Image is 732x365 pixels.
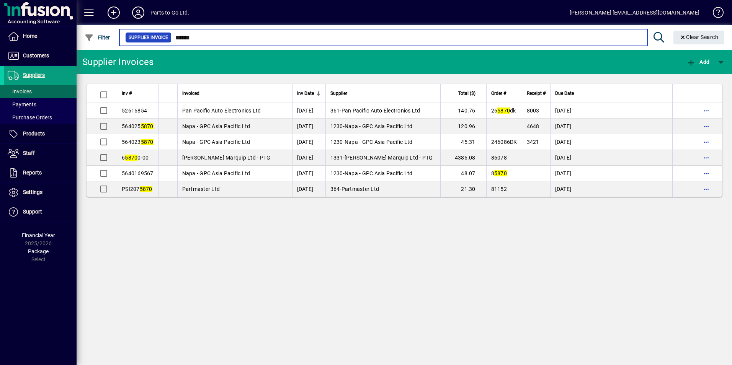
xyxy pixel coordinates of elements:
span: Pan Pacific Auto Electronics Ltd [182,108,261,114]
span: Due Date [555,89,574,98]
button: Clear [673,31,725,44]
div: Supplier Invoices [82,56,154,68]
div: Due Date [555,89,668,98]
span: 6 0-00 [122,155,149,161]
span: 1230 [330,139,343,145]
span: Payments [8,101,36,108]
span: 246086DK [491,139,517,145]
td: 45.31 [440,134,486,150]
a: Home [4,27,77,46]
span: Order # [491,89,506,98]
span: Reports [23,169,42,176]
span: PSI207 [122,186,152,192]
button: More options [700,183,712,195]
span: 5640169567 [122,170,154,176]
em: 5870 [497,108,510,114]
td: 140.76 [440,103,486,119]
span: 1230 [330,170,343,176]
div: Order # [491,89,517,98]
em: 5870 [141,123,154,129]
button: Filter [83,31,112,44]
span: 8 [491,170,507,176]
a: Knowledge Base [707,2,722,26]
td: 48.07 [440,166,486,181]
div: Supplier [330,89,436,98]
span: Financial Year [22,232,55,238]
span: 564025 [122,123,154,129]
span: Customers [23,52,49,59]
span: Invoices [8,88,32,95]
em: 5870 [494,170,507,176]
td: [DATE] [550,103,673,119]
span: Invoiced [182,89,199,98]
span: Inv Date [297,89,314,98]
span: 3421 [527,139,539,145]
span: 564023 [122,139,154,145]
span: Add [686,59,709,65]
td: [DATE] [550,134,673,150]
span: Total ($) [458,89,475,98]
span: Partmaster Ltd [182,186,220,192]
span: 81152 [491,186,507,192]
button: Add [685,55,711,69]
span: Napa - GPC Asia Pacific Ltd [345,123,413,129]
span: Napa - GPC Asia Pacific Ltd [345,170,413,176]
a: Reports [4,163,77,182]
td: [DATE] [292,134,325,150]
td: [DATE] [550,150,673,166]
td: - [325,103,440,119]
a: Customers [4,46,77,65]
span: Staff [23,150,35,156]
span: Package [28,248,49,254]
button: More options [700,167,712,179]
td: - [325,150,440,166]
div: Total ($) [445,89,482,98]
span: [PERSON_NAME] Marquip Ltd - PTG [345,155,433,161]
td: [DATE] [550,119,673,134]
a: Invoices [4,85,77,98]
td: [DATE] [292,150,325,166]
span: 1331 [330,155,343,161]
span: Napa - GPC Asia Pacific Ltd [182,170,250,176]
button: More options [700,152,712,164]
span: 26 dk [491,108,516,114]
td: [DATE] [292,166,325,181]
span: 52616854 [122,108,147,114]
a: Support [4,202,77,222]
button: Add [101,6,126,20]
span: 86078 [491,155,507,161]
span: Inv # [122,89,132,98]
div: [PERSON_NAME] [EMAIL_ADDRESS][DOMAIN_NAME] [570,7,699,19]
td: 21.30 [440,181,486,197]
td: - [325,166,440,181]
div: Inv # [122,89,154,98]
button: More options [700,136,712,148]
td: [DATE] [292,181,325,197]
td: - [325,119,440,134]
button: More options [700,104,712,117]
button: More options [700,120,712,132]
span: Receipt # [527,89,546,98]
td: 4386.08 [440,150,486,166]
button: Profile [126,6,150,20]
span: 361 [330,108,340,114]
span: 1230 [330,123,343,129]
span: Products [23,130,45,137]
span: Home [23,33,37,39]
span: Support [23,209,42,215]
span: 364 [330,186,340,192]
div: Parts to Go Ltd. [150,7,190,19]
a: Staff [4,144,77,163]
td: - [325,134,440,150]
td: [DATE] [292,119,325,134]
span: Napa - GPC Asia Pacific Ltd [345,139,413,145]
em: 5870 [141,139,154,145]
td: [DATE] [292,103,325,119]
span: Partmaster Ltd [341,186,379,192]
span: Filter [85,34,110,41]
span: Suppliers [23,72,45,78]
span: Clear Search [680,34,719,40]
span: Supplier Invoice [129,34,168,41]
a: Settings [4,183,77,202]
a: Products [4,124,77,143]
